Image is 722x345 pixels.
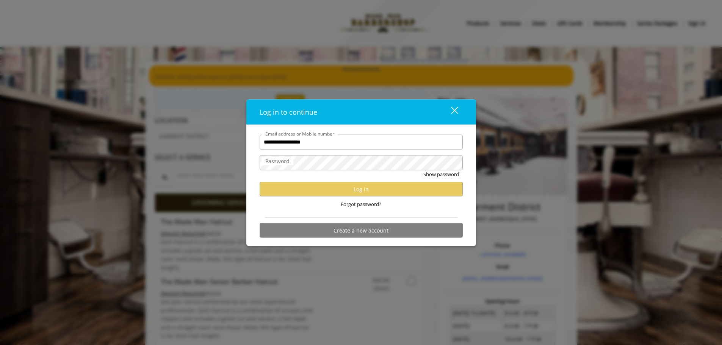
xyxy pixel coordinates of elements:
button: Log in [260,182,463,197]
button: Show password [423,170,459,178]
input: Email address or Mobile number [260,134,463,150]
span: Log in to continue [260,107,317,116]
input: Password [260,155,463,170]
div: close dialog [442,106,457,117]
button: close dialog [437,104,463,120]
label: Email address or Mobile number [262,130,338,137]
span: Forgot password? [341,200,381,208]
button: Create a new account [260,223,463,238]
label: Password [262,157,293,165]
